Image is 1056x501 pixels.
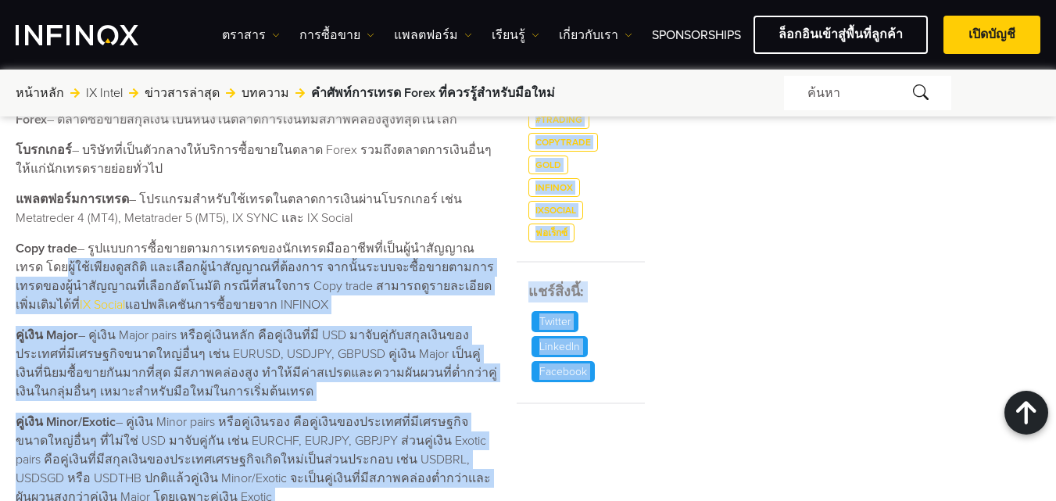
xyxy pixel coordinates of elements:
a: หน้าหลัก [16,84,64,102]
strong: แพลตฟอร์มการเทรด [16,191,129,207]
a: Sponsorships [652,26,741,45]
a: Gold [528,156,568,174]
a: ตราสาร [222,26,280,45]
a: INFINOX [528,178,580,197]
a: #Trading [528,110,589,129]
a: เรียนรู้ [492,26,539,45]
a: IX Social [80,297,125,313]
strong: คู่เงิน Major [16,327,78,343]
a: ฟอเร็กซ์ [528,224,575,242]
p: – ตลาดซื้อขายสกุลเงิน เป็นหนึ่งในตลาดการเงินที่มีสภาพคล่องสูงที่สุดในโลก [16,110,497,129]
img: arrow-right [226,88,235,98]
p: – รูปแบบการซื้อขายตามการเทรดของนักเทรดมืออาชีพที่เป็นผู้นำสัญญาณเทรด โดยผู้ใช้เพียงดูสถิติ และเลื... [16,239,497,314]
img: arrow-right [295,88,305,98]
a: IXSocial [528,201,583,220]
p: – โปรแกรมสำหรับใช้เทรดในตลาดการเงินผ่านโบรกเกอร์ เช่น Metatreder 4 (MT4), Metatrader 5 (MT5), IX ... [16,190,497,227]
a: เปิดบัญชี [943,16,1040,54]
a: Copytrade [528,133,598,152]
p: Facebook [532,361,595,382]
p: – บริษัทที่เป็นตัวกลางให้บริการซื้อขายในตลาด Forex รวมถึงตลาดการเงินอื่นๆ ให้แก่นักเทรดรายย่อยทั่วไป [16,141,497,178]
a: บทความ [242,84,289,102]
a: LinkedIn [528,336,591,357]
p: – คู่เงิน Major pairs หรือคู่เงินหลัก คือคู่เงินที่มี USD มาจับคู่กับสกุลเงินของประเทศที่มีเศรษฐก... [16,326,497,401]
a: ล็อกอินเข้าสู่พื้นที่ลูกค้า [754,16,928,54]
strong: Copy trade [16,241,77,256]
a: INFINOX Logo [16,25,175,45]
img: arrow-right [129,88,138,98]
a: IX Intel [86,84,123,102]
strong: คู่เงิน Minor/Exotic [16,414,116,430]
a: ข่าวสารล่าสุด [145,84,220,102]
strong: Forex [16,112,47,127]
a: Twitter [528,311,582,332]
div: ค้นหา [784,76,951,110]
h5: แชร์สิ่งนี้: [528,281,645,302]
strong: โบรกเกอร์ [16,142,72,158]
a: การซื้อขาย [299,26,374,45]
span: คำศัพท์การเทรด Forex ที่ควรรู้สำหรับมือใหม่ [311,84,555,102]
img: arrow-right [70,88,80,98]
p: LinkedIn [532,336,588,357]
a: แพลตฟอร์ม [394,26,472,45]
a: Facebook [528,361,598,382]
a: เกี่ยวกับเรา [559,26,632,45]
p: Twitter [532,311,578,332]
